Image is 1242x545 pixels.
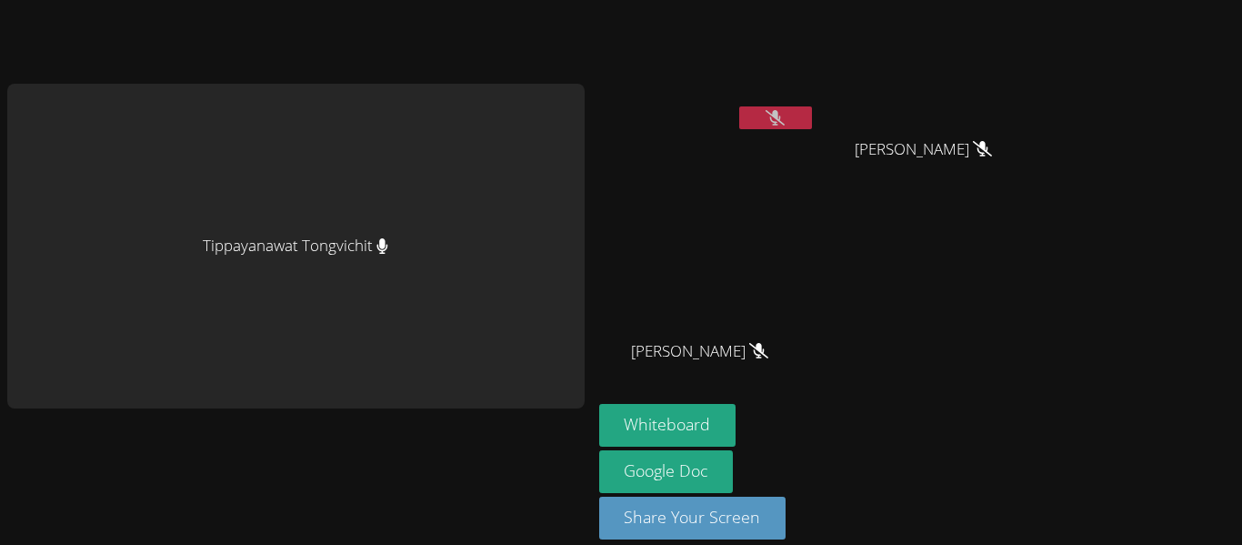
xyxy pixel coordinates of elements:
div: Tippayanawat Tongvichit [7,84,585,409]
button: Share Your Screen [599,497,786,540]
span: [PERSON_NAME] [631,338,768,365]
span: [PERSON_NAME] [855,136,992,163]
a: Google Doc [599,450,734,493]
button: Whiteboard [599,404,736,447]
